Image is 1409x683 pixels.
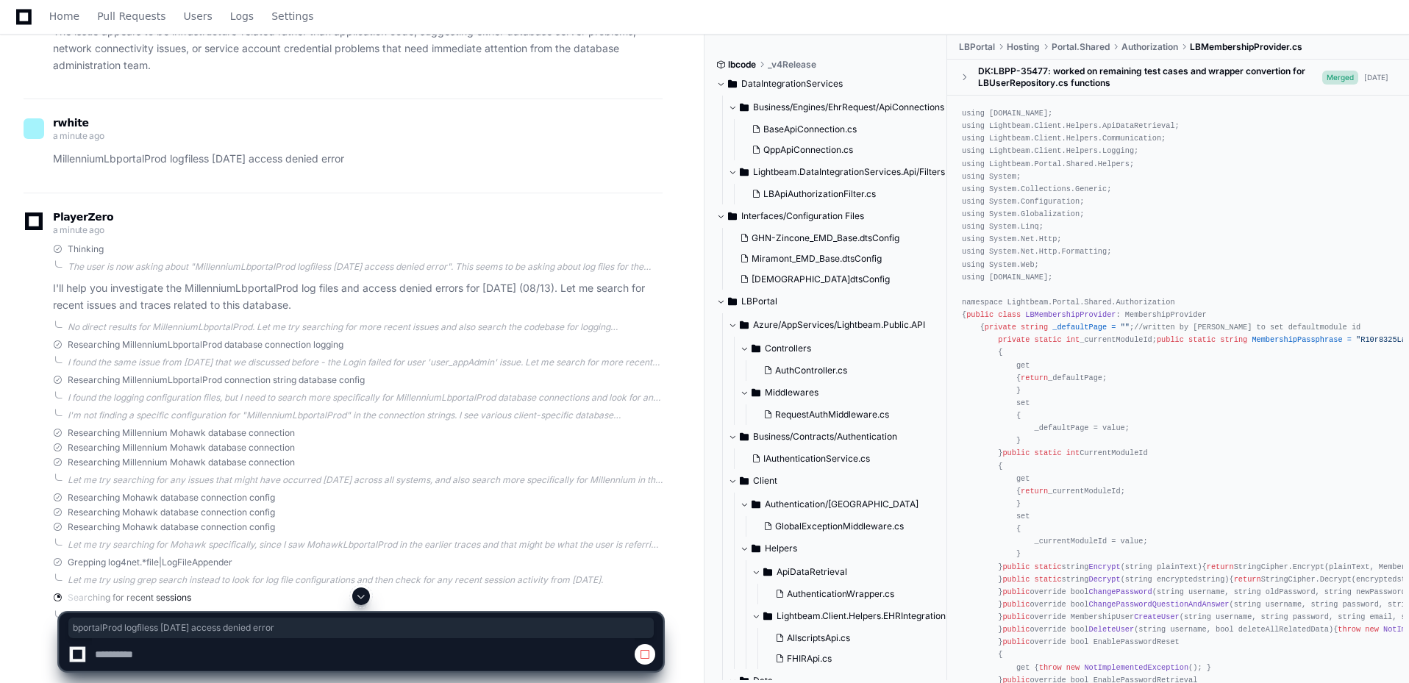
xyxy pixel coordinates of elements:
[740,472,749,490] svg: Directory
[765,387,818,398] span: Middlewares
[1322,71,1358,85] span: Merged
[1066,335,1080,344] span: int
[728,425,948,448] button: Business/Contracts/Authentication
[757,516,939,537] button: GlobalExceptionMiddleware.cs
[998,335,1030,344] span: private
[746,448,939,469] button: IAuthenticationService.cs
[1052,41,1110,53] span: Portal.Shared
[740,493,948,516] button: Authentication/[GEOGRAPHIC_DATA]
[763,563,772,581] svg: Directory
[1002,575,1030,584] span: public
[1157,335,1184,344] span: public
[1121,562,1202,571] span: (string plainText)
[752,340,760,357] svg: Directory
[1002,448,1030,457] span: public
[775,521,904,532] span: GlobalExceptionMiddleware.cs
[740,163,749,181] svg: Directory
[752,496,760,513] svg: Directory
[68,357,663,368] div: I found the same issue from [DATE] that we discussed before - the Login failed for user 'user_app...
[728,469,948,493] button: Client
[1220,335,1247,344] span: string
[728,160,945,184] button: Lightbeam.DataIntegrationServices.Api/Filters
[775,365,847,376] span: AuthController.cs
[53,212,113,221] span: PlayerZero
[716,204,936,228] button: Interfaces/Configuration Files
[1021,323,1048,332] span: string
[53,151,663,168] p: MillenniumLbportalProd logfiless [DATE] access denied error
[763,453,870,465] span: IAuthenticationService.cs
[966,310,994,319] span: public
[728,207,737,225] svg: Directory
[230,12,254,21] span: Logs
[763,144,853,156] span: QppApiConnection.cs
[752,560,948,584] button: ApiDataRetrieval
[1190,41,1302,53] span: LBMembershipProvider.cs
[959,41,995,53] span: LBPortal
[741,78,843,90] span: DataIntegrationServices
[752,384,760,401] svg: Directory
[1035,562,1062,571] span: static
[68,492,275,504] span: Researching Mohawk database connection config
[775,409,889,421] span: RequestAuthMiddleware.cs
[768,59,816,71] span: _v4Release
[68,557,232,568] span: Grepping log4net.*file|LogFileAppender
[68,261,663,273] div: The user is now asking about "MillenniumLbportalProd logfiless [DATE] access denied error". This ...
[728,313,948,337] button: Azure/AppServices/Lightbeam.Public.API
[1021,487,1048,496] span: return
[53,24,663,74] p: The issue appears to be infrastructure-related rather than application code, suggesting either da...
[49,12,79,21] span: Home
[68,474,663,486] div: Let me try searching for any issues that might have occurred [DATE] across all systems, and also ...
[740,381,948,404] button: Middlewares
[68,574,663,586] div: Let me try using grep search instead to look for log file configurations and then check for any r...
[1347,335,1352,344] span: =
[1207,562,1234,571] span: return
[1089,562,1121,571] span: Encrypt
[1111,323,1116,332] span: =
[746,184,936,204] button: LBApiAuthorizationFilter.cs
[53,224,104,235] span: a minute ago
[1025,310,1116,319] span: LBMembershipProvider
[734,228,927,248] button: GHN-Zincone_EMD_Base.dtsConfig
[757,404,939,425] button: RequestAuthMiddleware.cs
[1089,575,1121,584] span: Decrypt
[68,321,663,333] div: No direct results for MillenniumLbportalProd. Let me try searching for more recent issues and als...
[1052,323,1107,332] span: _defaultPage
[757,360,939,381] button: AuthController.cs
[68,392,663,404] div: I found the logging configuration files, but I need to search more specifically for MillenniumLbp...
[763,188,876,200] span: LBApiAuthorizationFilter.cs
[1134,323,1360,332] span: //written by [PERSON_NAME] to set defaultmodule id
[734,269,927,290] button: [DEMOGRAPHIC_DATA]dtsConfig
[68,427,295,439] span: Researching Millennium Mohawk database connection
[1121,41,1178,53] span: Authorization
[769,584,939,604] button: AuthenticationWrapper.cs
[68,521,275,533] span: Researching Mohawk database connection config
[728,59,756,71] span: lbcode
[734,248,927,269] button: Miramont_EMD_Base.dtsConfig
[1035,448,1062,457] span: static
[753,475,777,487] span: Client
[753,319,925,331] span: Azure/AppServices/Lightbeam.Public.API
[741,210,864,222] span: Interfaces/Configuration Files
[97,12,165,21] span: Pull Requests
[740,537,948,560] button: Helpers
[752,273,890,285] span: [DEMOGRAPHIC_DATA]dtsConfig
[978,65,1322,89] div: DK:LBPP-35477: worked on remaining test cases and wrapper convertion for LBUserRepository.cs func...
[1035,575,1062,584] span: static
[1121,575,1230,584] span: (string encryptedstring)
[68,539,663,551] div: Let me try searching for Mohawk specifically, since I saw MohawkLbportalProd in the earlier trace...
[746,140,936,160] button: QppApiConnection.cs
[271,12,313,21] span: Settings
[752,232,899,244] span: GHN-Zincone_EMD_Base.dtsConfig
[752,540,760,557] svg: Directory
[184,12,213,21] span: Users
[1234,575,1261,584] span: return
[68,374,365,386] span: Researching MillenniumLbportalProd connection string database config
[728,96,945,119] button: Business/Engines/EhrRequest/ApiConnections
[777,566,847,578] span: ApiDataRetrieval
[716,72,936,96] button: DataIntegrationServices
[1007,41,1040,53] span: Hosting
[728,293,737,310] svg: Directory
[1066,448,1080,457] span: int
[68,442,295,454] span: Researching Millennium Mohawk database connection
[68,339,343,351] span: Researching MillenniumLbportalProd database connection logging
